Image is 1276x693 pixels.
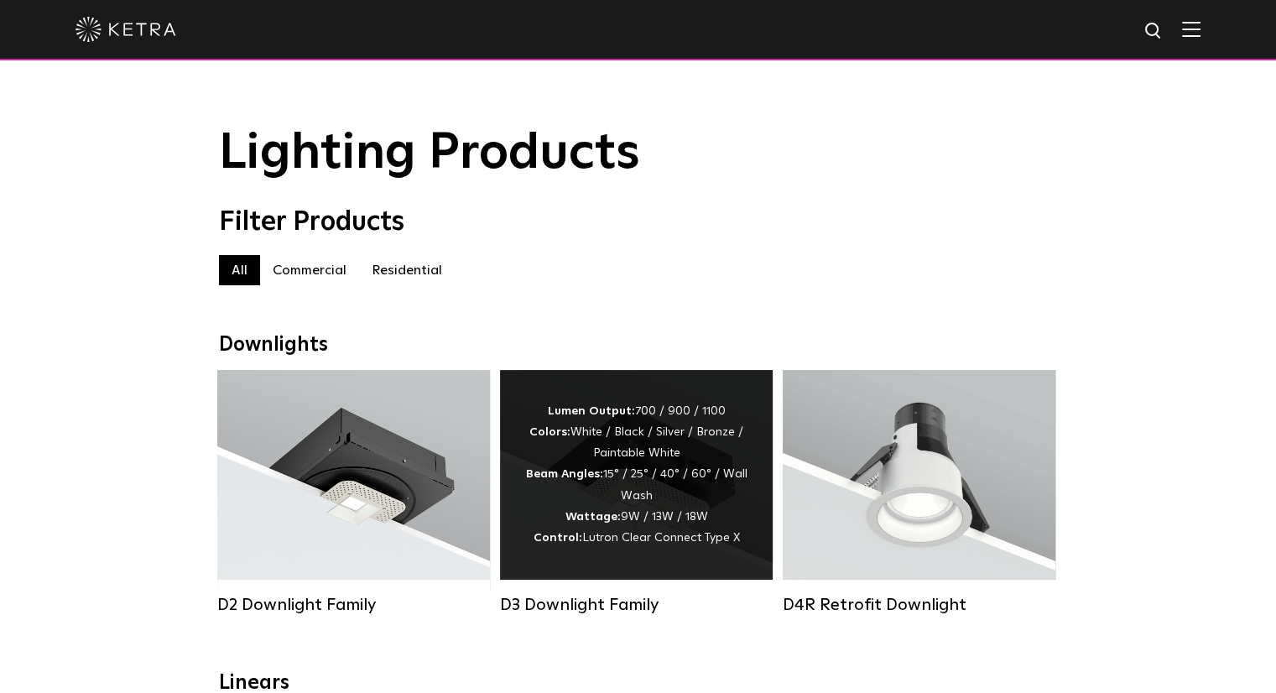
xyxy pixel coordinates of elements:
label: Commercial [260,255,359,285]
strong: Wattage: [565,511,621,523]
img: Hamburger%20Nav.svg [1182,21,1200,37]
div: D4R Retrofit Downlight [783,595,1055,615]
div: D2 Downlight Family [217,595,490,615]
a: D3 Downlight Family Lumen Output:700 / 900 / 1100Colors:White / Black / Silver / Bronze / Paintab... [500,370,773,615]
strong: Lumen Output: [548,405,635,417]
strong: Colors: [529,426,570,438]
a: D4R Retrofit Downlight Lumen Output:800Colors:White / BlackBeam Angles:15° / 25° / 40° / 60°Watta... [783,370,1055,615]
strong: Beam Angles: [526,468,603,480]
span: Lutron Clear Connect Type X [582,532,740,544]
a: D2 Downlight Family Lumen Output:1200Colors:White / Black / Gloss Black / Silver / Bronze / Silve... [217,370,490,615]
label: Residential [359,255,455,285]
div: 700 / 900 / 1100 White / Black / Silver / Bronze / Paintable White 15° / 25° / 40° / 60° / Wall W... [525,401,747,549]
label: All [219,255,260,285]
div: D3 Downlight Family [500,595,773,615]
img: ketra-logo-2019-white [76,17,176,42]
strong: Control: [534,532,582,544]
div: Downlights [219,333,1058,357]
div: Filter Products [219,206,1058,238]
img: search icon [1143,21,1164,42]
span: Lighting Products [219,128,640,179]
